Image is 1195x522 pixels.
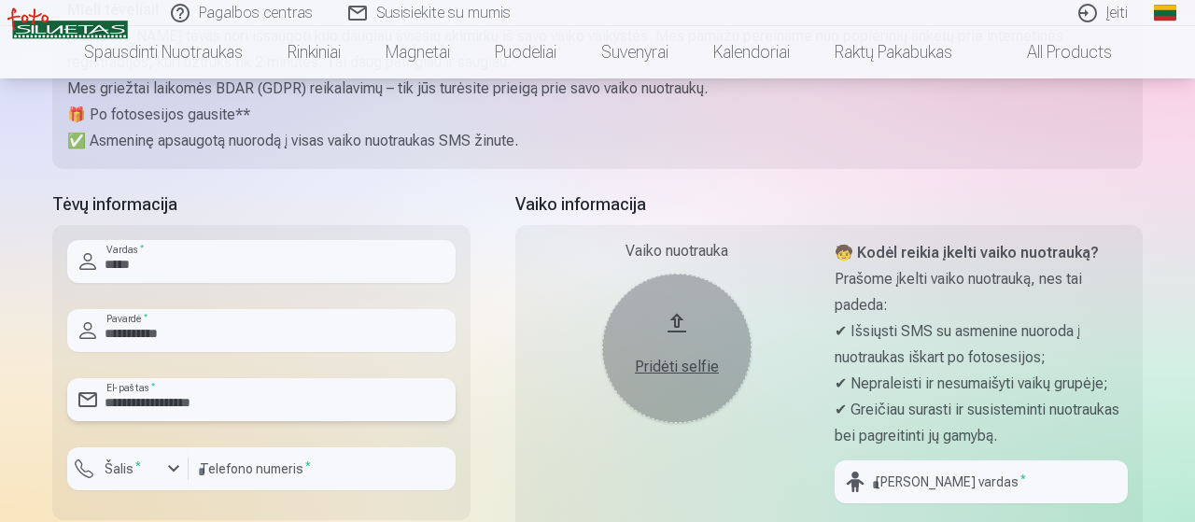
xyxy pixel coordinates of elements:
[835,371,1128,397] p: ✔ Nepraleisti ir nesumaišyti vaikų grupėje;
[621,356,733,378] div: Pridėti selfie
[602,274,752,423] button: Pridėti selfie
[265,26,363,78] a: Rinkiniai
[835,266,1128,318] p: Prašome įkelti vaiko nuotrauką, nes tai padeda:
[52,191,471,218] h5: Tėvų informacija
[812,26,975,78] a: Raktų pakabukas
[67,76,1128,102] p: Mes griežtai laikomės BDAR (GDPR) reikalavimų – tik jūs turėsite prieigą prie savo vaiko nuotraukų.
[472,26,579,78] a: Puodeliai
[691,26,812,78] a: Kalendoriai
[835,318,1128,371] p: ✔ Išsiųsti SMS su asmenine nuoroda į nuotraukas iškart po fotosesijos;
[363,26,472,78] a: Magnetai
[97,459,148,478] label: Šalis
[530,240,823,262] div: Vaiko nuotrauka
[579,26,691,78] a: Suvenyrai
[7,7,128,39] img: /v3
[975,26,1134,78] a: All products
[62,26,265,78] a: Spausdinti nuotraukas
[835,244,1099,261] strong: 🧒 Kodėl reikia įkelti vaiko nuotrauką?
[67,128,1128,154] p: ✅ Asmeninę apsaugotą nuorodą į visas vaiko nuotraukas SMS žinute.
[67,447,189,490] button: Šalis*
[835,397,1128,449] p: ✔ Greičiau surasti ir susisteminti nuotraukas bei pagreitinti jų gamybą.
[67,102,1128,128] p: 🎁 Po fotosesijos gausite**
[515,191,1143,218] h5: Vaiko informacija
